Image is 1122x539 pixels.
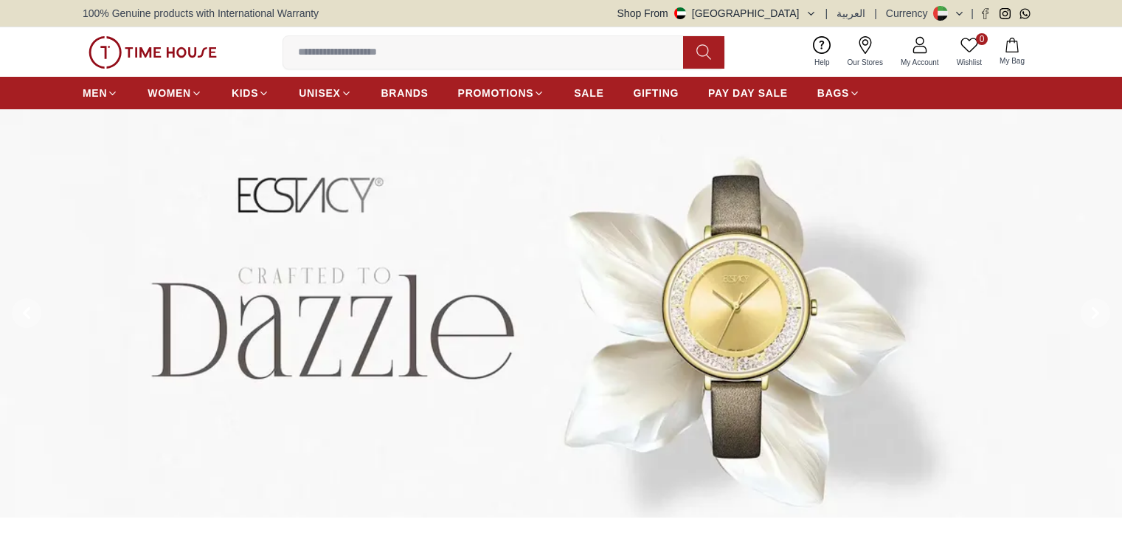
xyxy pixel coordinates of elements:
span: Help [808,57,836,68]
a: Help [806,33,839,71]
img: United Arab Emirates [674,7,686,19]
a: PROMOTIONS [458,80,545,106]
span: PROMOTIONS [458,86,534,100]
span: 0 [976,33,988,45]
span: | [971,6,974,21]
span: UNISEX [299,86,340,100]
img: ... [89,36,217,69]
div: Currency [886,6,934,21]
button: My Bag [991,35,1033,69]
span: KIDS [232,86,258,100]
span: PAY DAY SALE [708,86,788,100]
a: WOMEN [148,80,202,106]
a: MEN [83,80,118,106]
span: MEN [83,86,107,100]
a: GIFTING [633,80,679,106]
span: | [825,6,828,21]
span: WOMEN [148,86,191,100]
a: Our Stores [839,33,892,71]
a: BAGS [817,80,860,106]
a: Whatsapp [1019,8,1031,19]
span: SALE [574,86,603,100]
span: My Bag [994,55,1031,66]
a: BRANDS [381,80,429,106]
span: Wishlist [951,57,988,68]
span: GIFTING [633,86,679,100]
span: Our Stores [842,57,889,68]
span: | [874,6,877,21]
a: UNISEX [299,80,351,106]
a: KIDS [232,80,269,106]
button: العربية [837,6,865,21]
span: BRANDS [381,86,429,100]
a: SALE [574,80,603,106]
a: Instagram [1000,8,1011,19]
a: 0Wishlist [948,33,991,71]
span: BAGS [817,86,849,100]
a: Facebook [980,8,991,19]
button: Shop From[GEOGRAPHIC_DATA] [617,6,817,21]
a: PAY DAY SALE [708,80,788,106]
span: 100% Genuine products with International Warranty [83,6,319,21]
span: My Account [895,57,945,68]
